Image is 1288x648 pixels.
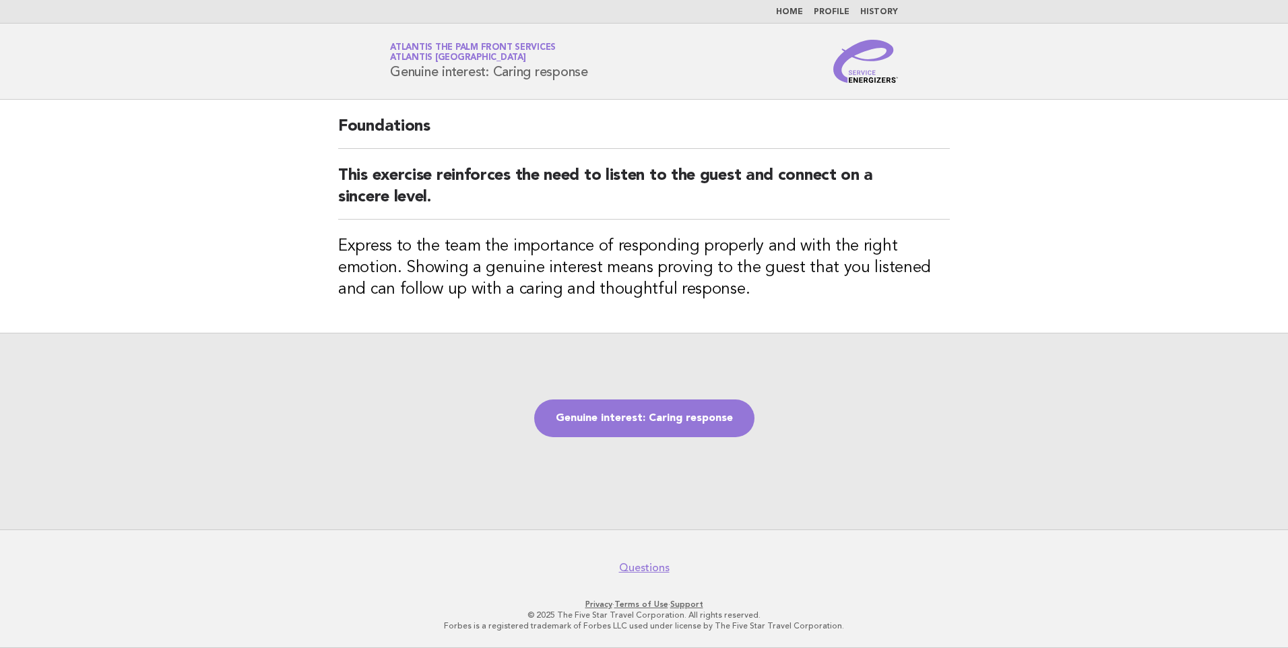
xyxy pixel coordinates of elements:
a: Atlantis The Palm Front ServicesAtlantis [GEOGRAPHIC_DATA] [390,43,556,62]
h3: Express to the team the importance of responding properly and with the right emotion. Showing a g... [338,236,950,300]
a: Genuine interest: Caring response [534,399,754,437]
a: Questions [619,561,670,575]
img: Service Energizers [833,40,898,83]
h2: This exercise reinforces the need to listen to the guest and connect on a sincere level. [338,165,950,220]
p: © 2025 The Five Star Travel Corporation. All rights reserved. [232,610,1056,620]
a: History [860,8,898,16]
a: Privacy [585,600,612,609]
p: · · [232,599,1056,610]
a: Home [776,8,803,16]
p: Forbes is a registered trademark of Forbes LLC used under license by The Five Star Travel Corpora... [232,620,1056,631]
h2: Foundations [338,116,950,149]
a: Terms of Use [614,600,668,609]
h1: Genuine interest: Caring response [390,44,588,79]
a: Support [670,600,703,609]
a: Profile [814,8,849,16]
span: Atlantis [GEOGRAPHIC_DATA] [390,54,526,63]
